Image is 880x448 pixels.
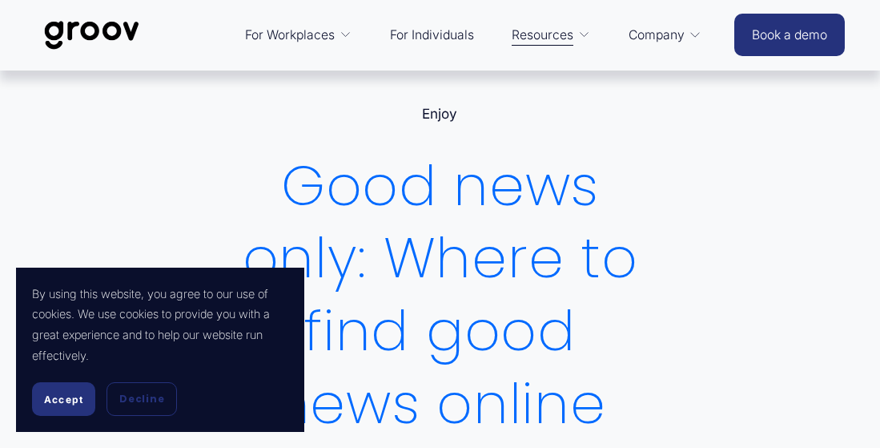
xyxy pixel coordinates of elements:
[382,16,482,54] a: For Individuals
[245,24,335,46] span: For Workplaces
[237,16,360,54] a: folder dropdown
[44,394,83,406] span: Accept
[734,14,845,56] a: Book a demo
[422,106,457,122] a: Enjoy
[35,9,148,62] img: Groov | Workplace Science Platform | Unlock Performance | Drive Results
[504,16,598,54] a: folder dropdown
[32,284,288,366] p: By using this website, you agree to our use of cookies. We use cookies to provide you with a grea...
[238,150,643,441] h1: Good news only: Where to find good news online
[16,268,304,432] section: Cookie banner
[621,16,709,54] a: folder dropdown
[106,382,177,416] button: Decline
[32,382,95,416] button: Accept
[119,392,164,406] span: Decline
[512,24,573,46] span: Resources
[629,24,685,46] span: Company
